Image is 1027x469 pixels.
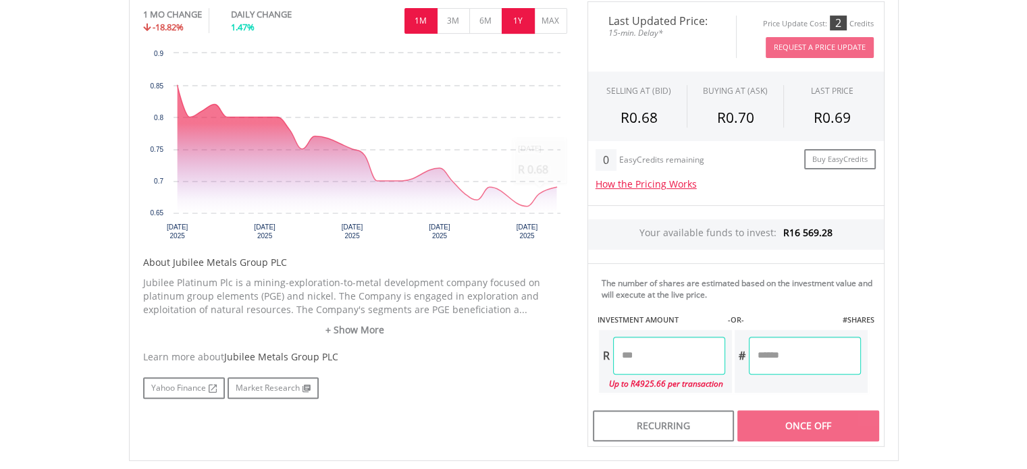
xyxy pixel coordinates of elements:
label: INVESTMENT AMOUNT [598,314,679,325]
svg: Interactive chart [143,47,567,249]
div: LAST PRICE [811,85,853,96]
div: SELLING AT (BID) [606,85,671,96]
button: 3M [437,8,470,34]
p: Jubilee Platinum Plc is a mining-exploration-to-metal development company focused on platinum gro... [143,276,567,316]
div: EasyCredits remaining [619,155,704,167]
span: Last Updated Price: [598,16,726,26]
h5: About Jubilee Metals Group PLC [143,256,567,269]
label: -OR- [727,314,743,325]
div: Your available funds to invest: [588,219,884,250]
text: 0.85 [150,82,163,90]
div: R [599,337,613,375]
span: R0.70 [716,108,754,127]
text: 0.75 [150,146,163,153]
span: R16 569.28 [783,226,833,239]
button: 6M [469,8,502,34]
span: BUYING AT (ASK) [703,85,768,96]
span: R0.68 [621,108,658,127]
div: Price Update Cost: [763,19,827,29]
button: Request A Price Update [766,37,874,58]
label: #SHARES [842,314,874,325]
div: Once Off [737,410,878,441]
span: -18.82% [153,21,184,33]
div: 1 MO CHANGE [143,8,202,21]
span: Jubilee Metals Group PLC [224,350,338,363]
text: [DATE] 2025 [341,223,363,240]
button: 1M [404,8,438,34]
a: How the Pricing Works [596,177,697,190]
text: [DATE] 2025 [516,223,537,240]
text: [DATE] 2025 [166,223,188,240]
span: R0.69 [814,108,851,127]
text: 0.9 [154,50,163,57]
span: 15-min. Delay* [598,26,726,39]
a: Buy EasyCredits [804,149,876,170]
text: 0.8 [154,114,163,121]
div: Chart. Highcharts interactive chart. [143,47,567,249]
div: The number of shares are estimated based on the investment value and will execute at the live price. [602,277,878,300]
div: DAILY CHANGE [231,8,337,21]
div: Learn more about [143,350,567,364]
text: 0.65 [150,209,163,217]
div: # [735,337,749,375]
div: Up to R4925.66 per transaction [599,375,725,393]
text: 0.7 [154,177,163,185]
text: [DATE] 2025 [254,223,275,240]
div: 2 [830,16,847,30]
div: 0 [596,149,616,171]
button: MAX [534,8,567,34]
button: 1Y [502,8,535,34]
a: Yahoo Finance [143,377,225,399]
span: 1.47% [231,21,255,33]
div: Recurring [593,410,734,441]
div: Credits [849,19,874,29]
a: Market Research [228,377,319,399]
a: + Show More [143,323,567,337]
text: [DATE] 2025 [429,223,450,240]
